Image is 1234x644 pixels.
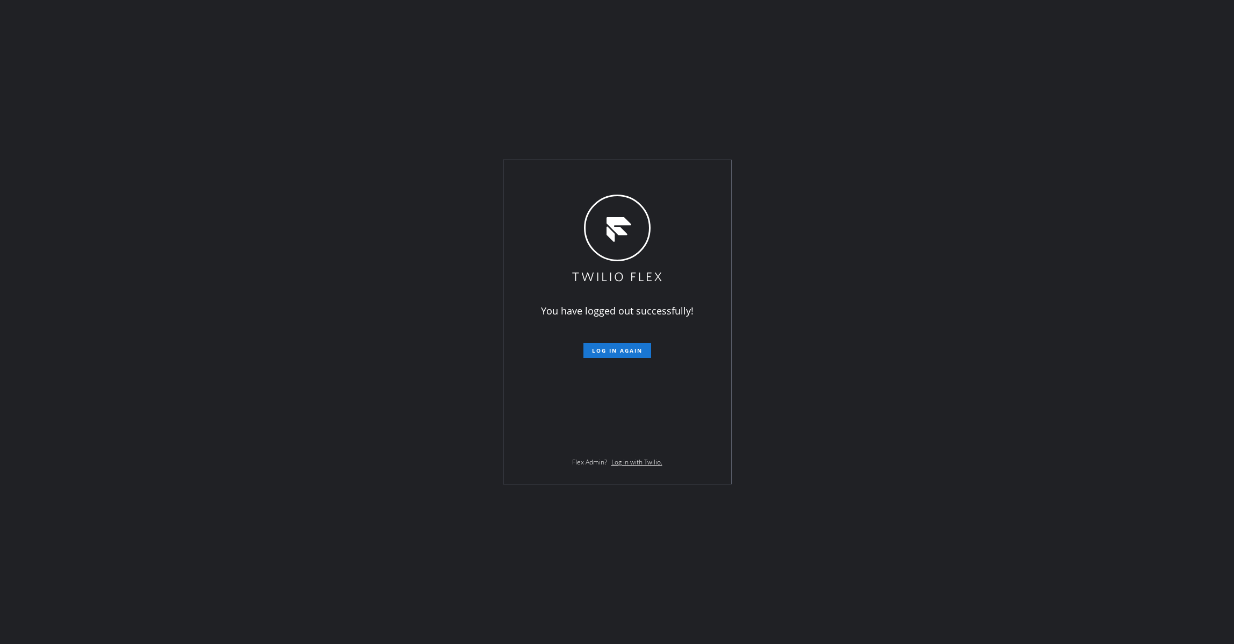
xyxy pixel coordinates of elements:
a: Log in with Twilio. [611,457,662,467]
button: Log in again [583,343,651,358]
span: Flex Admin? [572,457,607,467]
span: Log in again [592,347,643,354]
span: You have logged out successfully! [541,304,694,317]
